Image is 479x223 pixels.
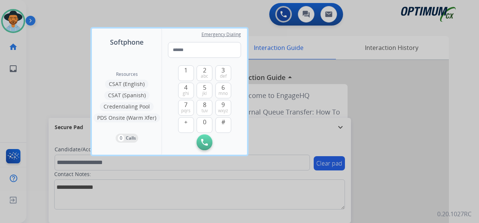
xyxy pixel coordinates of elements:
span: def [220,73,227,79]
span: 0 [203,118,206,127]
span: 2 [203,66,206,75]
span: wxyz [218,108,228,114]
img: call-button [201,139,208,146]
span: pqrs [181,108,191,114]
p: 0.20.1027RC [437,209,471,218]
span: 5 [203,83,206,92]
button: 6mno [215,83,231,98]
button: Credentialing Pool [100,102,154,111]
span: abc [201,73,208,79]
button: 2abc [197,65,212,81]
span: Softphone [110,37,143,47]
span: 6 [221,83,225,92]
span: # [221,118,225,127]
button: PDS Onsite (Warm Xfer) [93,113,160,122]
button: 3def [215,65,231,81]
span: 1 [184,66,188,75]
button: 9wxyz [215,100,231,116]
button: 4ghi [178,83,194,98]
button: 8tuv [197,100,212,116]
p: 0 [118,135,124,142]
button: 7pqrs [178,100,194,116]
button: CSAT (English) [105,80,148,89]
button: + [178,117,194,133]
button: 0 [197,117,212,133]
span: 9 [221,100,225,109]
span: mno [218,90,228,96]
button: 5jkl [197,83,212,98]
span: 4 [184,83,188,92]
button: 0Calls [116,134,138,143]
span: 8 [203,100,206,109]
span: tuv [201,108,208,114]
span: 7 [184,100,188,109]
span: jkl [202,90,207,96]
span: 3 [221,66,225,75]
span: + [184,118,188,127]
button: 1 [178,65,194,81]
p: Calls [126,135,136,142]
span: Resources [116,71,138,77]
button: CSAT (Spanish) [104,91,149,100]
span: ghi [183,90,189,96]
button: # [215,117,231,133]
span: Emergency Dialing [201,32,241,38]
